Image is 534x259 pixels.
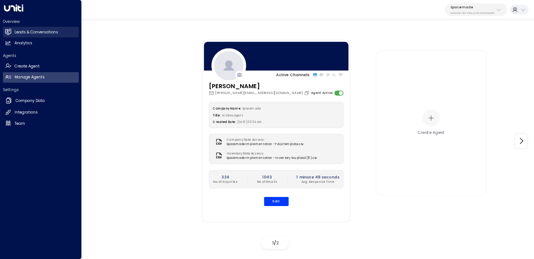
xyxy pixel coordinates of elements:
h3: [PERSON_NAME] [209,82,310,90]
h2: 1 minute 48 seconds [296,174,339,180]
h2: Team [15,121,25,127]
span: AI Sales Agent [222,113,243,117]
a: Leads & Conversations [3,27,79,37]
p: Avg. Response Time [296,180,339,184]
h2: Integrations [15,110,38,115]
a: Create Agent [3,61,79,71]
span: Spacemade Implementation - Inventory to upload (10).csv [227,156,317,160]
label: Title: [213,113,221,117]
button: Spacemade0d57b456-76f9-434b-bc82-bf954502d602 [445,3,507,16]
h2: Analytics [15,40,32,46]
button: Edit [264,197,288,206]
label: Created Date: [213,120,236,124]
span: Spacemade [242,106,260,110]
h2: Overview [3,19,79,24]
span: [DATE] 06:34 AM [237,120,262,124]
label: Company Name: [213,106,241,110]
a: Team [3,118,79,129]
span: 2 [276,240,279,246]
a: Manage Agents [3,72,79,83]
h2: Leads & Conversations [15,29,58,35]
p: 0d57b456-76f9-434b-bc82-bf954502d602 [450,12,494,15]
h2: Create Agent [15,63,40,69]
h2: 1043 [256,174,277,180]
p: No. of Inquiries [213,180,238,184]
label: Agent Active [311,90,332,95]
p: Active Channels: [276,72,311,78]
label: Inventory Data Access: [227,151,315,156]
h2: 324 [213,174,238,180]
label: Company Data Access: [227,137,301,142]
span: 1 [272,240,274,246]
a: Integrations [3,107,79,118]
span: Spacemade Implementation - FAQs Template.csv [227,142,304,147]
button: Copy [304,90,311,95]
h2: Settings [3,87,79,92]
h2: Agents [3,53,79,58]
h2: Company Data [16,98,45,104]
p: Spacemade [450,5,494,9]
h2: Manage Agents [15,74,45,80]
div: Create Agent [417,130,445,136]
p: No. of Emails [256,180,277,184]
div: [PERSON_NAME][EMAIL_ADDRESS][DOMAIN_NAME] [209,90,310,95]
div: / [262,237,289,249]
a: Analytics [3,38,79,49]
a: Company Data [3,95,79,107]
